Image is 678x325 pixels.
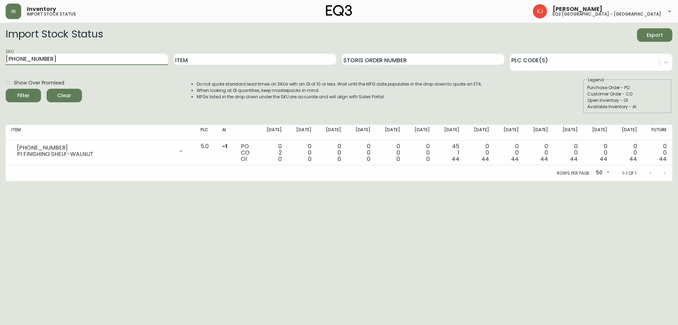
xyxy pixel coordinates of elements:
[533,4,547,18] img: 24a625d34e264d2520941288c4a55f8e
[524,125,554,140] th: [DATE]
[481,155,489,163] span: 44
[346,125,376,140] th: [DATE]
[593,167,611,179] div: 50
[629,155,637,163] span: 44
[317,125,347,140] th: [DATE]
[308,155,311,163] span: 0
[648,143,667,162] div: 0 0
[27,12,76,16] h5: import stock status
[495,125,524,140] th: [DATE]
[540,155,548,163] span: 44
[47,89,82,102] button: Clear
[426,155,430,163] span: 0
[435,125,465,140] th: [DATE]
[323,143,341,162] div: 0 0
[52,91,76,100] span: Clear
[14,79,64,87] span: Show Over Promised
[326,5,352,16] img: logo
[583,125,613,140] th: [DATE]
[382,143,400,162] div: 0 0
[278,155,282,163] span: 0
[241,143,252,162] div: PO CO
[216,125,235,140] th: AI
[406,125,435,140] th: [DATE]
[500,143,519,162] div: 0 0
[659,155,667,163] span: 44
[6,89,41,102] button: Filter
[587,85,668,91] div: Purchase Order - PO
[600,155,607,163] span: 44
[553,12,661,16] h5: eq3 [GEOGRAPHIC_DATA] - [GEOGRAPHIC_DATA]
[197,94,482,100] li: MFGs listed in the drop down under the SKU are accurate and will align with Sales Portal.
[465,125,495,140] th: [DATE]
[622,170,636,176] p: 1-1 of 1
[397,155,400,163] span: 0
[222,142,227,150] span: -1
[511,155,519,163] span: 44
[263,143,282,162] div: 0 2
[554,125,583,140] th: [DATE]
[258,125,287,140] th: [DATE]
[557,170,590,176] p: Rows per page:
[643,31,667,40] span: Export
[195,140,217,166] td: 5.0
[376,125,406,140] th: [DATE]
[411,143,430,162] div: 0 0
[27,6,56,12] span: Inventory
[643,125,672,140] th: Future
[195,125,217,140] th: PLC
[6,125,195,140] th: Item
[637,28,672,42] button: Export
[613,125,643,140] th: [DATE]
[241,155,247,163] span: OI
[587,91,668,97] div: Customer Order - CO
[287,125,317,140] th: [DATE]
[293,143,311,162] div: 0 0
[570,155,578,163] span: 44
[589,143,607,162] div: 0 0
[338,155,341,163] span: 0
[619,143,637,162] div: 0 0
[197,81,482,87] li: Do not quote standard lead times on SKUs with an OI of 10 or less. Wait until the MFG date popula...
[587,77,605,83] legend: Legend
[553,6,602,12] span: [PERSON_NAME]
[559,143,578,162] div: 0 0
[17,151,174,157] div: PI FINISHING SHELF-WALNUT
[471,143,489,162] div: 0 0
[441,143,459,162] div: 45 1
[17,145,174,151] div: [PHONE_NUMBER]
[452,155,459,163] span: 44
[197,87,482,94] li: When looking at OI quantities, keep masterpacks in mind.
[367,155,370,163] span: 0
[11,143,189,159] div: [PHONE_NUMBER]PI FINISHING SHELF-WALNUT
[352,143,370,162] div: 0 0
[530,143,548,162] div: 0 0
[6,28,103,42] h2: Import Stock Status
[587,104,668,110] div: Available Inventory - AI
[587,97,668,104] div: Open Inventory - OI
